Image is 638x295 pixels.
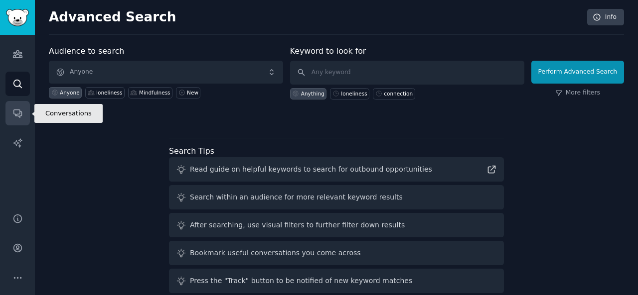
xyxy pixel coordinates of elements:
[49,46,124,56] label: Audience to search
[190,220,405,230] div: After searching, use visual filters to further filter down results
[187,89,198,96] div: New
[190,164,432,175] div: Read guide on helpful keywords to search for outbound opportunities
[176,87,200,98] a: New
[290,61,524,85] input: Any keyword
[96,89,122,96] div: loneliness
[531,61,624,84] button: Perform Advanced Search
[555,89,600,98] a: More filters
[384,90,413,97] div: connection
[139,89,170,96] div: Mindfulness
[169,146,214,156] label: Search Tips
[341,90,367,97] div: loneliness
[290,46,366,56] label: Keyword to look for
[190,192,403,202] div: Search within an audience for more relevant keyword results
[60,89,80,96] div: Anyone
[190,248,361,258] div: Bookmark useful conversations you come across
[49,61,283,84] button: Anyone
[301,90,324,97] div: Anything
[49,9,582,25] h2: Advanced Search
[190,276,412,286] div: Press the "Track" button to be notified of new keyword matches
[6,9,29,26] img: GummySearch logo
[587,9,624,26] a: Info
